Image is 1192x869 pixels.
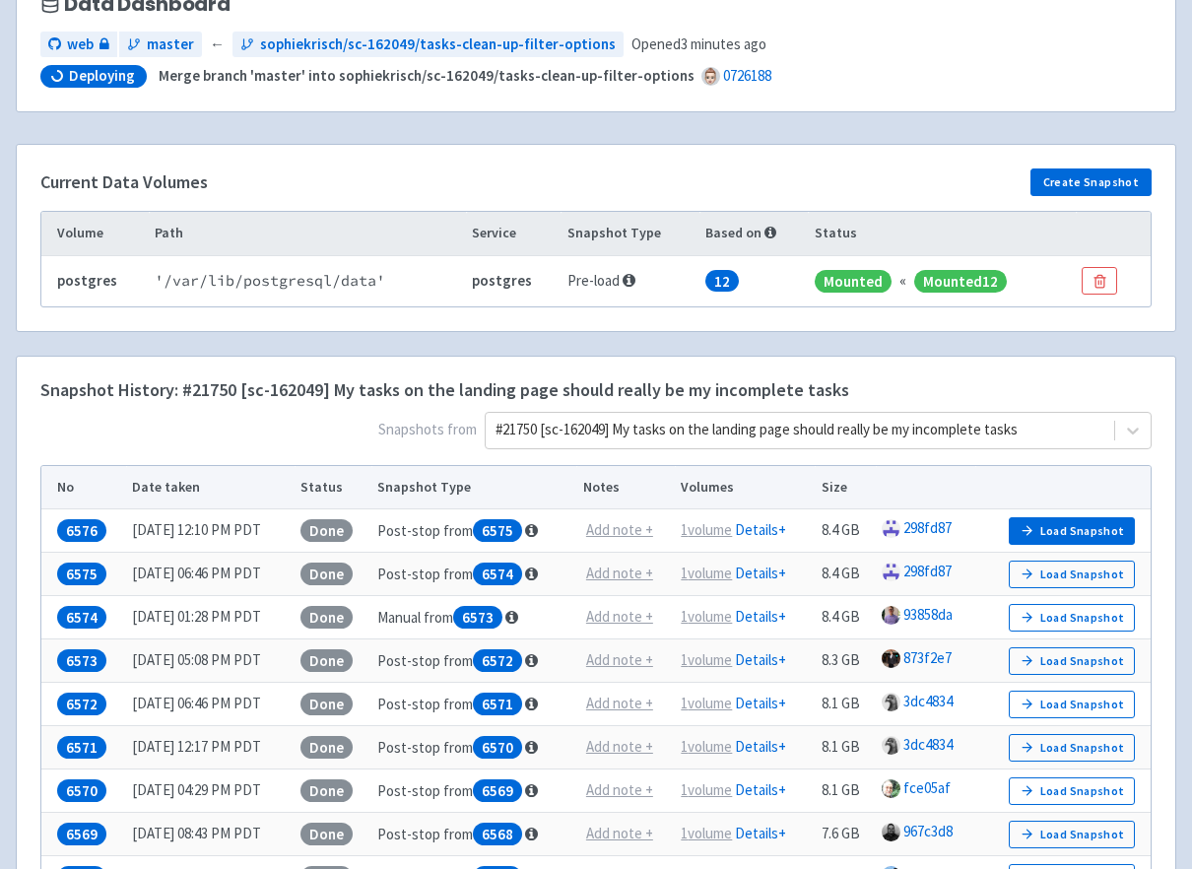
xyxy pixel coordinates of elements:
u: Add note + [586,607,653,626]
u: 1 volume [681,564,732,582]
span: 6570 [473,736,522,759]
span: 6571 [57,736,106,759]
u: Add note + [586,694,653,712]
span: master [147,33,194,56]
a: sophiekrisch/sc-162049/tasks-clean-up-filter-options [232,32,624,58]
span: 6571 [473,693,522,715]
span: Opened [631,33,766,56]
span: 6572 [57,693,106,715]
span: Mounted [815,270,892,293]
th: Volume [41,212,149,255]
a: Details+ [735,650,786,669]
a: Details+ [735,694,786,712]
u: Add note + [586,780,653,799]
a: 93858da [903,605,953,624]
td: 8.3 GB [815,639,875,683]
th: Size [815,466,875,509]
td: [DATE] 04:29 PM PDT [126,769,295,813]
span: Done [300,736,353,759]
span: 6576 [57,519,106,542]
span: 6569 [473,779,522,802]
button: Load Snapshot [1009,517,1135,545]
th: Snapshot Type [371,466,577,509]
th: Volumes [675,466,815,509]
button: Load Snapshot [1009,734,1135,762]
a: fce05af [903,778,951,797]
th: Notes [576,466,674,509]
td: [DATE] 01:28 PM PDT [126,596,295,639]
td: 7.6 GB [815,813,875,856]
a: 3dc4834 [903,735,953,754]
span: Done [300,606,353,629]
span: Pre-load [567,271,635,290]
span: 6572 [473,649,522,672]
th: Status [295,466,371,509]
span: 12 [705,270,739,293]
button: Load Snapshot [1009,821,1135,848]
span: 6568 [473,823,522,845]
span: 6575 [57,563,106,585]
a: 3dc4834 [903,692,953,710]
strong: Merge branch 'master' into sophiekrisch/sc-162049/tasks-clean-up-filter-options [159,66,695,85]
u: Add note + [586,520,653,539]
u: Add note + [586,824,653,842]
u: 1 volume [681,520,732,539]
th: Based on [699,212,809,255]
a: Details+ [735,737,786,756]
u: Add note + [586,650,653,669]
td: ' /var/lib/postgresql/data ' [149,255,466,306]
u: 1 volume [681,780,732,799]
span: 6574 [473,563,522,585]
th: Date taken [126,466,295,509]
span: Done [300,693,353,715]
span: Mounted 12 [914,270,1007,293]
span: 6575 [473,519,522,542]
td: [DATE] 12:10 PM PDT [126,509,295,553]
a: web [40,32,117,58]
button: Load Snapshot [1009,604,1135,632]
span: 6569 [57,823,106,845]
button: Create Snapshot [1030,168,1152,196]
td: 8.4 GB [815,596,875,639]
button: Load Snapshot [1009,691,1135,718]
td: 8.1 GB [815,726,875,769]
td: [DATE] 06:46 PM PDT [126,683,295,726]
h4: Current Data Volumes [40,172,208,192]
td: Post-stop from [371,683,577,726]
td: 8.4 GB [815,553,875,596]
span: 6573 [453,606,502,629]
button: Load Snapshot [1009,647,1135,675]
td: Post-stop from [371,509,577,553]
span: Done [300,563,353,585]
td: [DATE] 06:46 PM PDT [126,553,295,596]
a: Details+ [735,564,786,582]
b: postgres [57,271,117,290]
td: 8.4 GB [815,509,875,553]
u: Add note + [586,564,653,582]
th: Service [466,212,561,255]
td: Post-stop from [371,813,577,856]
span: Snapshots from [40,412,1152,457]
button: Load Snapshot [1009,561,1135,588]
a: Details+ [735,780,786,799]
u: 1 volume [681,607,732,626]
span: 6573 [57,649,106,672]
span: ← [210,33,225,56]
a: 873f2e7 [903,648,952,667]
th: No [41,466,126,509]
th: Status [808,212,1075,255]
h4: Snapshot History: #21750 [sc-162049] My tasks on the landing page should really be my incomplete ... [40,380,849,400]
td: Post-stop from [371,769,577,813]
div: « [899,270,906,293]
td: Post-stop from [371,726,577,769]
td: 8.1 GB [815,769,875,813]
a: 298fd87 [903,562,952,580]
u: 1 volume [681,737,732,756]
a: Details+ [735,520,786,539]
u: 1 volume [681,650,732,669]
span: web [67,33,94,56]
b: postgres [472,271,532,290]
span: sophiekrisch/sc-162049/tasks-clean-up-filter-options [260,33,616,56]
a: 0726188 [723,66,771,85]
th: Path [149,212,466,255]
